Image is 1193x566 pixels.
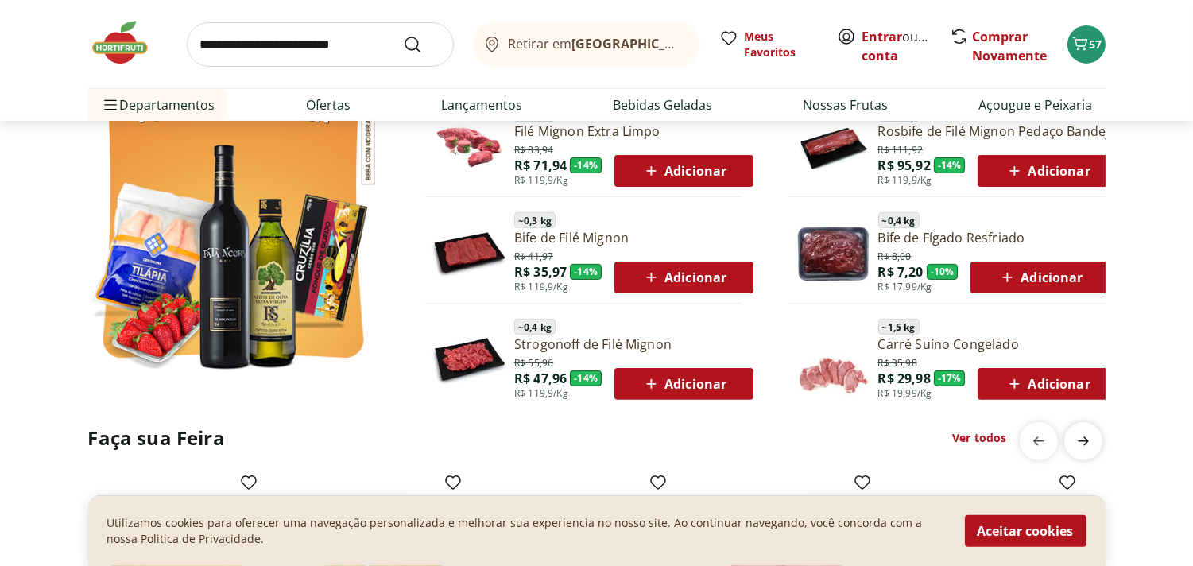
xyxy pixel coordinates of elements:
a: Entrar [862,28,903,45]
span: R$ 95,92 [878,157,931,174]
span: Departamentos [101,86,215,124]
button: next [1064,422,1102,460]
span: R$ 35,98 [878,354,917,370]
span: Adicionar [1005,161,1090,180]
a: Bife de Fígado Resfriado [878,229,1110,246]
a: Bebidas Geladas [613,95,712,114]
button: Aceitar cookies [965,515,1086,547]
span: R$ 83,94 [514,141,553,157]
span: ~ 0,3 kg [514,212,556,228]
button: Adicionar [978,368,1117,400]
span: R$ 17,99/Kg [878,281,932,293]
span: R$ 111,92 [878,141,923,157]
span: - 14 % [934,157,966,173]
span: R$ 119,9/Kg [514,174,568,187]
a: Comprar Novamente [973,28,1048,64]
span: - 14 % [570,264,602,280]
span: R$ 55,96 [514,354,553,370]
span: R$ 47,96 [514,370,567,387]
a: Meus Favoritos [719,29,818,60]
span: R$ 119,9/Kg [514,281,568,293]
img: Principal [796,108,872,184]
span: - 14 % [570,157,602,173]
a: Carré Suíno Congelado [878,335,1117,353]
a: Criar conta [862,28,950,64]
b: [GEOGRAPHIC_DATA]/[GEOGRAPHIC_DATA] [571,35,839,52]
span: - 10 % [927,264,959,280]
a: Ver todos [952,430,1006,446]
button: Retirar em[GEOGRAPHIC_DATA]/[GEOGRAPHIC_DATA] [473,22,700,67]
span: R$ 71,94 [514,157,567,174]
span: Adicionar [997,268,1083,287]
span: - 14 % [570,370,602,386]
span: ~ 0,4 kg [514,319,556,335]
span: R$ 8,00 [878,247,912,263]
button: Adicionar [978,155,1117,187]
span: ou [862,27,933,65]
img: Hortifruti [88,19,168,67]
button: Adicionar [970,262,1110,293]
h2: Faça sua Feira [88,425,225,451]
p: Utilizamos cookies para oferecer uma navegação personalizada e melhorar sua experiencia no nosso ... [107,515,946,547]
button: Submit Search [403,35,441,54]
span: Adicionar [641,374,726,393]
span: Meus Favoritos [745,29,818,60]
span: - 17 % [934,370,966,386]
span: ~ 0,4 kg [878,212,920,228]
img: Filé Mignon Extra Limpo [432,108,508,184]
img: Principal [432,215,508,291]
span: R$ 119,9/Kg [514,387,568,400]
span: R$ 119,9/Kg [878,174,932,187]
a: Bife de Filé Mignon [514,229,753,246]
span: ~ 1,5 kg [878,319,920,335]
input: search [187,22,454,67]
a: Filé Mignon Extra Limpo [514,122,753,140]
span: R$ 19,99/Kg [878,387,932,400]
img: Principal [432,321,508,397]
a: Strogonoff de Filé Mignon [514,335,753,353]
span: R$ 41,97 [514,247,553,263]
span: Adicionar [1005,374,1090,393]
span: Retirar em [508,37,684,51]
span: R$ 29,98 [878,370,931,387]
span: R$ 35,97 [514,263,567,281]
img: Bife de Fígado Resfriado [796,215,872,291]
span: Adicionar [641,268,726,287]
button: Menu [101,86,120,124]
a: Lançamentos [441,95,522,114]
a: Nossas Frutas [803,95,888,114]
a: Açougue e Peixaria [978,95,1092,114]
img: Principal [796,321,872,397]
button: Carrinho [1067,25,1106,64]
button: previous [1020,422,1058,460]
button: Adicionar [614,155,753,187]
a: Rosbife de Filé Mignon Pedaço Bandeja [878,122,1117,140]
span: 57 [1090,37,1102,52]
button: Adicionar [614,262,753,293]
span: R$ 7,20 [878,263,924,281]
button: Adicionar [614,368,753,400]
span: Adicionar [641,161,726,180]
a: Ofertas [306,95,351,114]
